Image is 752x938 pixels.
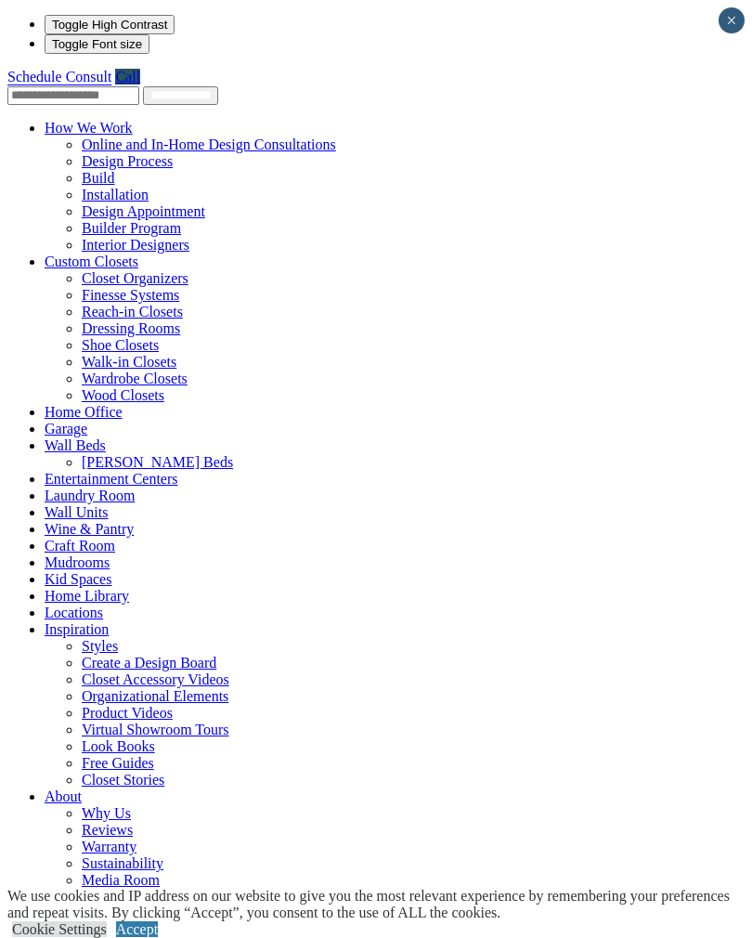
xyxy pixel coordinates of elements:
[82,454,233,470] a: [PERSON_NAME] Beds
[45,120,133,136] a: How We Work
[45,521,134,537] a: Wine & Pantry
[82,220,181,236] a: Builder Program
[82,655,216,671] a: Create a Design Board
[82,772,164,788] a: Closet Stories
[45,538,115,554] a: Craft Room
[82,638,118,654] a: Styles
[82,153,173,169] a: Design Process
[82,203,205,219] a: Design Appointment
[45,254,138,269] a: Custom Closets
[45,34,149,54] button: Toggle Font size
[82,822,133,838] a: Reviews
[7,86,139,105] input: Enter your Zip code
[82,354,176,370] a: Walk-in Closets
[45,554,110,570] a: Mudrooms
[82,738,155,754] a: Look Books
[82,237,189,253] a: Interior Designers
[82,705,173,721] a: Product Videos
[45,488,135,503] a: Laundry Room
[45,471,178,487] a: Entertainment Centers
[45,605,103,620] a: Locations
[45,571,111,587] a: Kid Spaces
[7,888,752,921] div: We use cookies and IP address on our website to give you the most relevant experience by remember...
[45,504,108,520] a: Wall Units
[82,839,136,854] a: Warranty
[82,320,180,336] a: Dressing Rooms
[82,387,164,403] a: Wood Closets
[82,855,163,871] a: Sustainability
[7,69,111,85] a: Schedule Consult
[52,18,167,32] span: Toggle High Contrast
[82,688,228,704] a: Organizational Elements
[82,270,188,286] a: Closet Organizers
[115,69,140,85] a: Call
[82,872,160,888] a: Media Room
[82,187,149,202] a: Installation
[82,805,131,821] a: Why Us
[82,304,183,319] a: Reach-in Closets
[143,86,218,105] input: Submit button for Find Location
[45,588,129,604] a: Home Library
[116,921,158,937] a: Accept
[82,722,229,737] a: Virtual Showroom Tours
[52,37,142,51] span: Toggle Font size
[82,287,179,303] a: Finesse Systems
[82,137,336,152] a: Online and In-Home Design Consultations
[719,7,745,33] button: Close
[82,755,154,771] a: Free Guides
[45,788,82,804] a: About
[45,404,123,420] a: Home Office
[82,170,115,186] a: Build
[45,437,106,453] a: Wall Beds
[45,621,109,637] a: Inspiration
[45,421,87,436] a: Garage
[82,371,188,386] a: Wardrobe Closets
[12,921,107,937] a: Cookie Settings
[82,337,159,353] a: Shoe Closets
[45,15,175,34] button: Toggle High Contrast
[82,671,229,687] a: Closet Accessory Videos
